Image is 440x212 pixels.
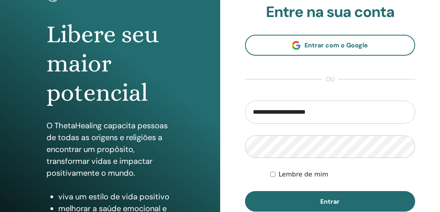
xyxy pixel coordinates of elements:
font: Entre na sua conta [266,2,394,22]
font: O ThetaHealing capacita pessoas de todas as origens e religiões a encontrar um propósito, transfo... [46,120,168,178]
font: Entrar com o Google [304,41,368,49]
font: viva um estilo de vida positivo [58,191,169,202]
font: Libere seu maior potencial [46,20,159,107]
font: ou [326,75,334,83]
font: Entrar [320,197,340,206]
a: Entrar com o Google [245,35,416,56]
div: Mantenha-me autenticado indefinidamente ou até que eu faça logout manualmente [270,170,415,179]
button: Entrar [245,191,416,212]
font: Lembre de mim [278,171,328,178]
